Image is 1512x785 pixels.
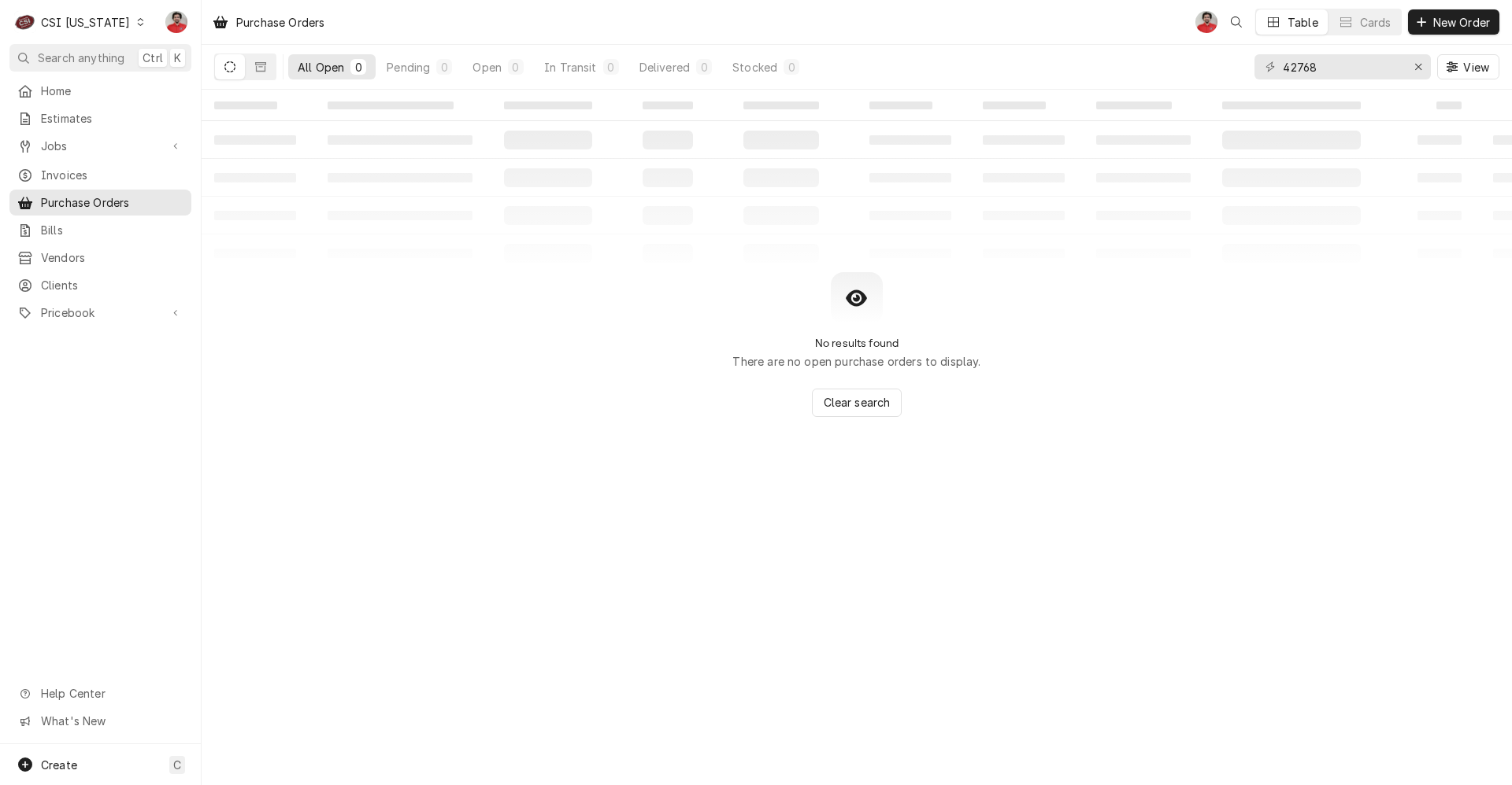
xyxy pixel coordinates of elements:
span: ‌ [1436,101,1462,109]
span: View [1460,59,1492,76]
div: Table [1288,14,1318,31]
span: Vendors [41,249,183,266]
h2: No results found [815,337,899,350]
span: Create [41,758,77,772]
a: Go to What's New [9,708,191,734]
span: Ctrl [143,50,163,66]
button: New Order [1408,9,1499,35]
span: ‌ [643,101,693,109]
p: There are no open purchase orders to display. [732,353,980,370]
div: 0 [439,59,449,76]
button: Erase input [1406,54,1431,79]
a: Purchase Orders [9,190,191,216]
button: Clear search [812,389,902,417]
div: Delivered [639,59,690,76]
span: ‌ [869,101,932,109]
span: What's New [41,713,182,729]
span: Bills [41,222,183,238]
span: Pricebook [41,304,160,321]
a: Go to Jobs [9,133,191,159]
div: 0 [511,59,521,76]
span: Jobs [41,138,160,154]
span: Help Center [41,685,182,702]
div: 0 [354,59,363,76]
input: Keyword search [1283,54,1401,79]
div: C [14,11,36,33]
span: Invoices [41,167,183,183]
span: Clients [41,277,183,293]
div: CSI Kentucky's Avatar [14,11,36,33]
div: Nicholas Faubert's Avatar [165,11,187,33]
button: Open search [1224,9,1249,35]
div: NF [165,11,187,33]
a: Clients [9,272,191,298]
a: Estimates [9,105,191,131]
span: ‌ [743,101,819,109]
div: 0 [699,59,709,76]
div: Stocked [732,59,777,76]
span: Purchase Orders [41,194,183,211]
span: ‌ [1096,101,1172,109]
div: In Transit [544,59,597,76]
a: Bills [9,217,191,243]
a: Go to Pricebook [9,300,191,326]
span: ‌ [504,101,592,109]
div: Nicholas Faubert's Avatar [1195,11,1217,33]
button: View [1437,54,1499,79]
span: New Order [1430,14,1493,31]
span: ‌ [214,101,277,109]
div: CSI [US_STATE] [41,14,130,31]
a: Go to Help Center [9,680,191,706]
a: Invoices [9,162,191,188]
div: 0 [787,59,796,76]
span: K [174,50,181,66]
a: Vendors [9,245,191,271]
span: Search anything [38,50,124,66]
div: NF [1195,11,1217,33]
span: ‌ [983,101,1046,109]
a: Home [9,78,191,104]
span: ‌ [1222,101,1361,109]
div: Cards [1360,14,1392,31]
div: Open [472,59,502,76]
span: Estimates [41,110,183,127]
span: Clear search [821,394,894,411]
div: Pending [387,59,430,76]
table: All Open Purchase Orders List Loading [202,90,1512,272]
span: ‌ [328,101,454,109]
span: C [173,757,181,773]
div: 0 [606,59,616,76]
div: All Open [298,59,344,76]
button: Search anythingCtrlK [9,44,191,72]
span: Home [41,83,183,99]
